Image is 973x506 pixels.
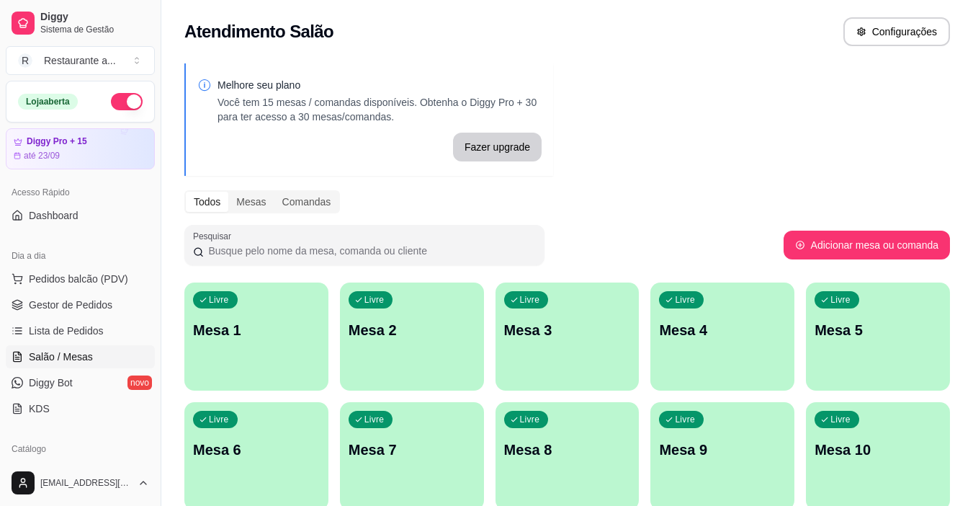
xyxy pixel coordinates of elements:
p: Livre [364,294,385,306]
p: Livre [830,294,851,306]
p: Mesa 5 [815,320,941,340]
p: Livre [675,414,695,425]
div: Catálogo [6,438,155,461]
a: DiggySistema de Gestão [6,6,155,40]
button: Adicionar mesa ou comanda [784,231,950,259]
button: LivreMesa 4 [650,283,794,391]
span: [EMAIL_ADDRESS][DOMAIN_NAME] [40,477,132,489]
div: Todos [186,192,228,212]
p: Livre [209,294,229,306]
span: Diggy [40,11,149,24]
p: Mesa 1 [193,320,320,340]
p: Mesa 9 [659,440,786,460]
a: KDS [6,397,155,420]
p: Mesa 6 [193,440,320,460]
a: Lista de Pedidos [6,319,155,342]
button: LivreMesa 5 [806,283,950,391]
button: [EMAIL_ADDRESS][DOMAIN_NAME] [6,466,155,500]
button: LivreMesa 2 [340,283,484,391]
div: Acesso Rápido [6,181,155,204]
label: Pesquisar [193,230,236,242]
p: Livre [209,414,229,425]
h2: Atendimento Salão [184,20,333,43]
div: Restaurante a ... [44,53,116,68]
p: Livre [830,414,851,425]
a: Diggy Pro + 15até 23/09 [6,128,155,169]
button: Alterar Status [111,93,143,110]
div: Dia a dia [6,244,155,267]
span: KDS [29,401,50,416]
span: Pedidos balcão (PDV) [29,272,128,286]
a: Dashboard [6,204,155,227]
p: Mesa 3 [504,320,631,340]
span: Sistema de Gestão [40,24,149,35]
p: Livre [675,294,695,306]
p: Mesa 8 [504,440,631,460]
button: LivreMesa 1 [184,283,328,391]
div: Loja aberta [18,94,78,110]
span: Lista de Pedidos [29,324,104,338]
button: Fazer upgrade [453,133,542,161]
p: Livre [520,294,540,306]
p: Você tem 15 mesas / comandas disponíveis. Obtenha o Diggy Pro + 30 para ter acesso a 30 mesas/com... [218,95,542,124]
a: Gestor de Pedidos [6,293,155,316]
div: Comandas [274,192,339,212]
p: Mesa 7 [349,440,475,460]
span: Dashboard [29,208,79,223]
p: Mesa 2 [349,320,475,340]
p: Mesa 4 [659,320,786,340]
article: até 23/09 [24,150,60,161]
button: Pedidos balcão (PDV) [6,267,155,290]
p: Livre [520,414,540,425]
span: Salão / Mesas [29,350,93,364]
a: Diggy Botnovo [6,371,155,394]
span: Diggy Bot [29,376,73,390]
article: Diggy Pro + 15 [27,136,87,147]
a: Salão / Mesas [6,345,155,368]
p: Mesa 10 [815,440,941,460]
span: R [18,53,32,68]
button: Select a team [6,46,155,75]
p: Melhore seu plano [218,78,542,92]
p: Livre [364,414,385,425]
span: Gestor de Pedidos [29,298,112,312]
button: Configurações [843,17,950,46]
input: Pesquisar [204,244,536,258]
button: LivreMesa 3 [496,283,640,391]
div: Mesas [228,192,274,212]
